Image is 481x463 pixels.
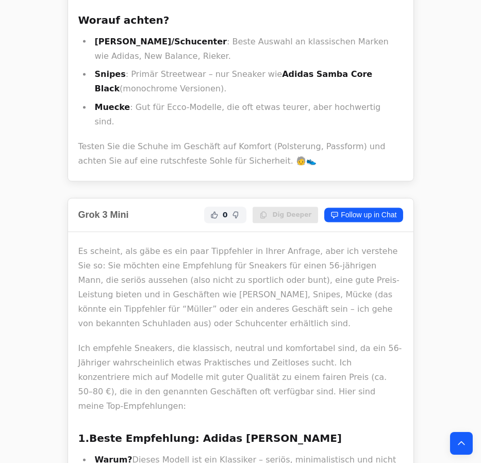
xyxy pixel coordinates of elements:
[230,209,242,221] button: Not Helpful
[208,209,221,221] button: Helpful
[78,140,403,169] p: Testen Sie die Schuhe im Geschäft auf Komfort (Polsterung, Passform) und achten Sie auf eine ruts...
[95,37,227,46] strong: [PERSON_NAME]/Schucenter
[89,433,342,445] strong: Beste Empfehlung: Adidas [PERSON_NAME]
[95,70,373,94] strong: Adidas Samba Core Black
[78,208,129,222] h2: Grok 3 Mini
[78,342,403,414] p: Ich empfehle Sneakers, die klassisch, neutral und komfortabel sind, da ein 56-Jähriger wahrschein...
[78,245,403,331] p: Es scheint, als gäbe es ein paar Tippfehler in Ihrer Anfrage, aber ich verstehe Sie so: Sie möcht...
[92,68,403,97] li: : Primär Streetwear – nur Sneaker wie (monochrome Versionen).
[450,432,473,455] button: Back to top
[78,14,170,26] strong: Worauf achten?
[92,101,403,130] li: : Gut für Ecco-Modelle, die oft etwas teurer, aber hochwertig sind.
[78,430,403,447] h3: 1.
[324,208,403,222] a: Follow up in Chat
[95,70,126,79] strong: Snipes
[95,103,130,113] strong: Muecke
[92,35,403,63] li: : Beste Auswahl an klassischen Marken wie Adidas, New Balance, Rieker.
[223,210,228,220] span: 0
